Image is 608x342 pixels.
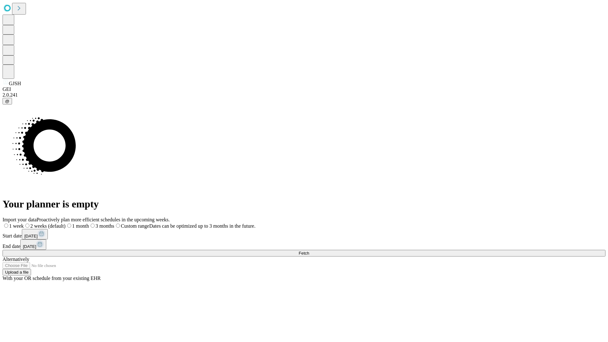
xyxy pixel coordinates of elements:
span: GJSH [9,81,21,86]
span: Proactively plan more efficient schedules in the upcoming weeks. [37,217,170,222]
span: 3 months [96,223,114,229]
span: 1 month [72,223,89,229]
input: 1 month [67,224,71,228]
span: 1 week [9,223,24,229]
span: @ [5,99,9,104]
button: @ [3,98,12,104]
input: Custom rangeDates can be optimized up to 3 months in the future. [116,224,120,228]
span: Import your data [3,217,37,222]
span: Fetch [299,251,309,256]
button: Fetch [3,250,605,256]
input: 3 months [91,224,95,228]
span: [DATE] [24,234,38,238]
div: 2.0.241 [3,92,605,98]
span: Alternatively [3,256,29,262]
button: [DATE] [20,239,46,250]
span: Custom range [121,223,149,229]
input: 1 week [4,224,8,228]
span: 2 weeks (default) [30,223,66,229]
span: With your OR schedule from your existing EHR [3,275,101,281]
div: End date [3,239,605,250]
button: [DATE] [22,229,48,239]
input: 2 weeks (default) [25,224,29,228]
span: Dates can be optimized up to 3 months in the future. [149,223,255,229]
span: [DATE] [23,244,36,249]
h1: Your planner is empty [3,198,605,210]
div: Start date [3,229,605,239]
div: GEI [3,86,605,92]
button: Upload a file [3,269,31,275]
